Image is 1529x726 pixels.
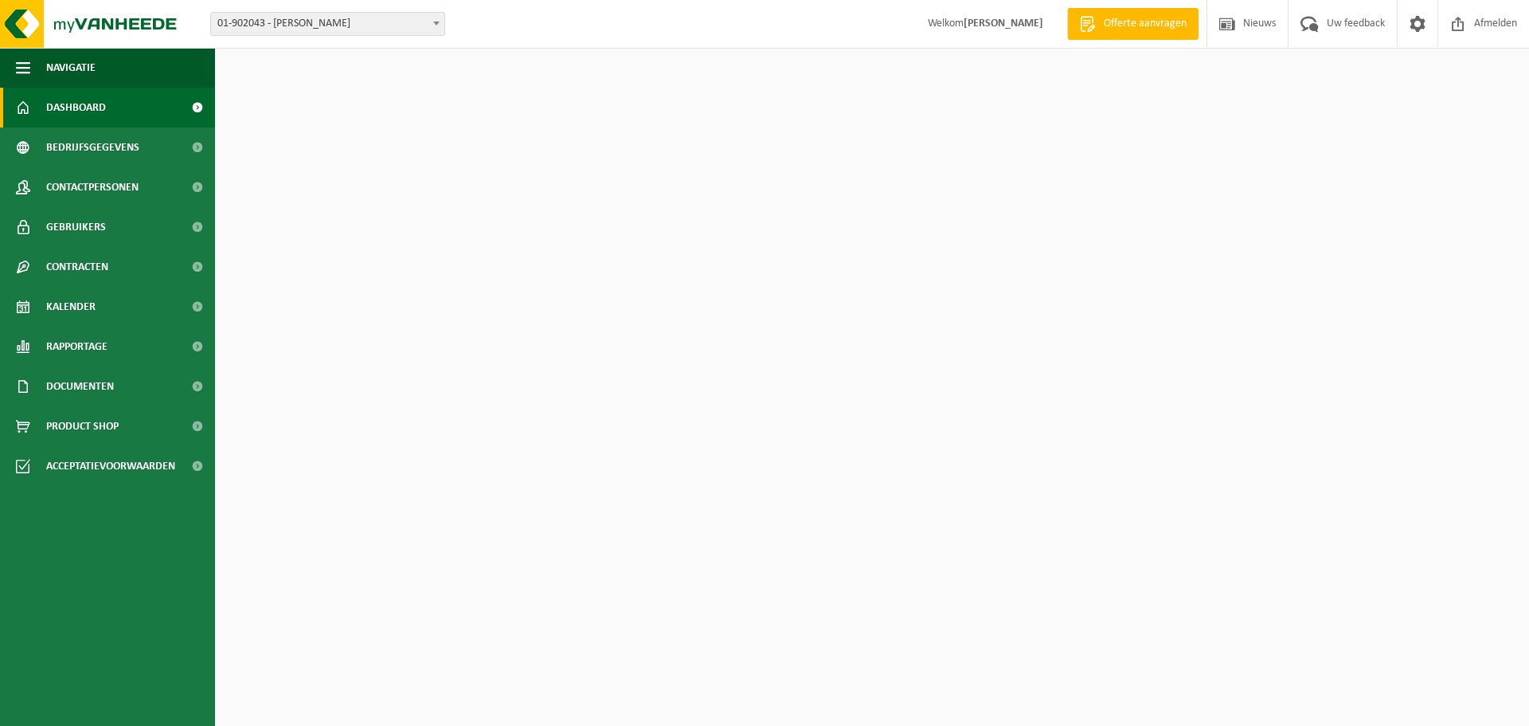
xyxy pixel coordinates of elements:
span: Product Shop [46,406,119,446]
span: 01-902043 - TOMMELEIN PATRICK - DADIZELE [210,12,445,36]
span: Offerte aanvragen [1100,16,1191,32]
span: Kalender [46,287,96,327]
span: Navigatie [46,48,96,88]
span: 01-902043 - TOMMELEIN PATRICK - DADIZELE [211,13,444,35]
span: Gebruikers [46,207,106,247]
strong: [PERSON_NAME] [964,18,1043,29]
a: Offerte aanvragen [1067,8,1199,40]
span: Documenten [46,367,114,406]
span: Dashboard [46,88,106,128]
span: Contactpersonen [46,167,139,207]
span: Acceptatievoorwaarden [46,446,175,486]
span: Bedrijfsgegevens [46,128,139,167]
span: Rapportage [46,327,108,367]
span: Contracten [46,247,108,287]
